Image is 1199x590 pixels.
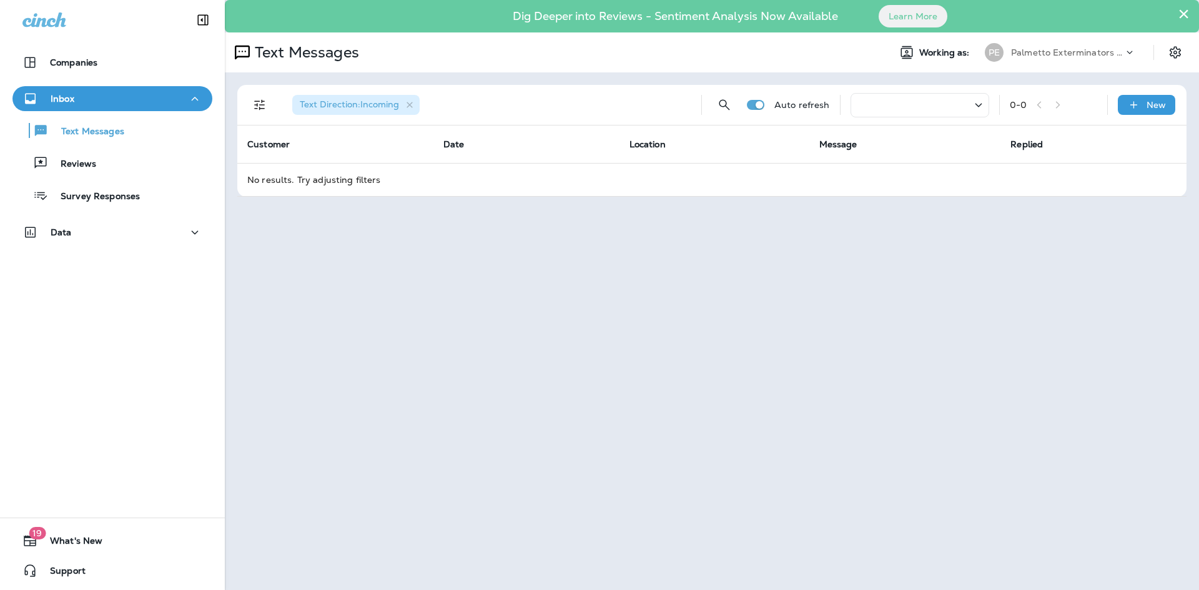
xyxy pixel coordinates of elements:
[919,47,972,58] span: Working as:
[1010,139,1043,150] span: Replied
[37,536,102,551] span: What's New
[12,558,212,583] button: Support
[985,43,1004,62] div: PE
[774,100,830,110] p: Auto refresh
[250,43,359,62] p: Text Messages
[29,527,46,539] span: 19
[51,94,74,104] p: Inbox
[12,86,212,111] button: Inbox
[712,92,737,117] button: Search Messages
[51,227,72,237] p: Data
[819,139,857,150] span: Message
[48,191,140,203] p: Survey Responses
[49,126,124,138] p: Text Messages
[12,150,212,176] button: Reviews
[185,7,220,32] button: Collapse Sidebar
[629,139,666,150] span: Location
[1164,41,1187,64] button: Settings
[292,95,420,115] div: Text Direction:Incoming
[1010,100,1027,110] div: 0 - 0
[247,92,272,117] button: Filters
[1178,4,1190,24] button: Close
[12,528,212,553] button: 19What's New
[1147,100,1166,110] p: New
[48,159,96,170] p: Reviews
[12,50,212,75] button: Companies
[247,139,290,150] span: Customer
[879,5,947,27] button: Learn More
[1011,47,1123,57] p: Palmetto Exterminators LLC
[476,14,874,18] p: Dig Deeper into Reviews - Sentiment Analysis Now Available
[443,139,465,150] span: Date
[50,57,97,67] p: Companies
[237,163,1187,196] td: No results. Try adjusting filters
[37,566,86,581] span: Support
[12,117,212,144] button: Text Messages
[12,220,212,245] button: Data
[12,182,212,209] button: Survey Responses
[300,99,399,110] span: Text Direction : Incoming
